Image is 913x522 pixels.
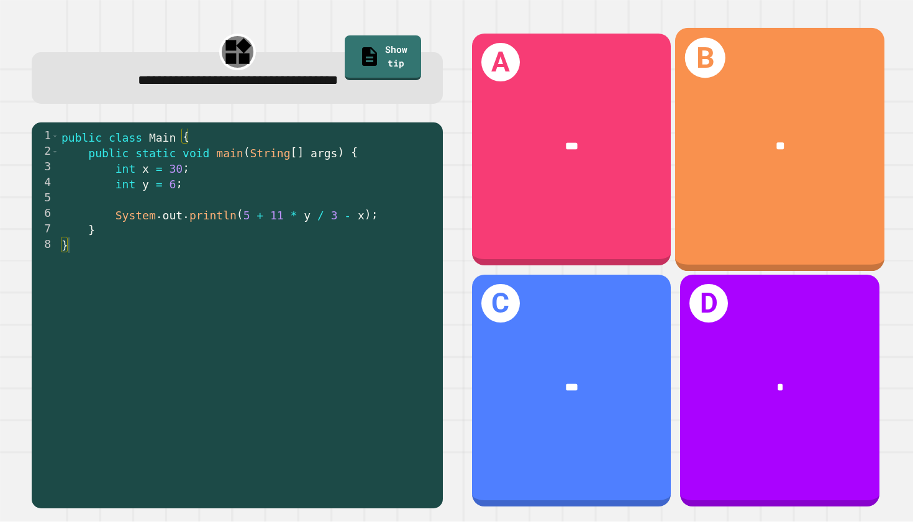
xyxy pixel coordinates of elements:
[52,144,58,160] span: Toggle code folding, rows 2 through 7
[32,222,59,237] div: 7
[481,284,520,323] h1: C
[32,191,59,206] div: 5
[32,160,59,175] div: 3
[32,129,59,144] div: 1
[32,144,59,160] div: 2
[32,237,59,253] div: 8
[52,129,58,144] span: Toggle code folding, rows 1 through 8
[685,37,725,78] h1: B
[32,206,59,222] div: 6
[345,35,421,80] a: Show tip
[481,43,520,81] h1: A
[32,175,59,191] div: 4
[689,284,728,323] h1: D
